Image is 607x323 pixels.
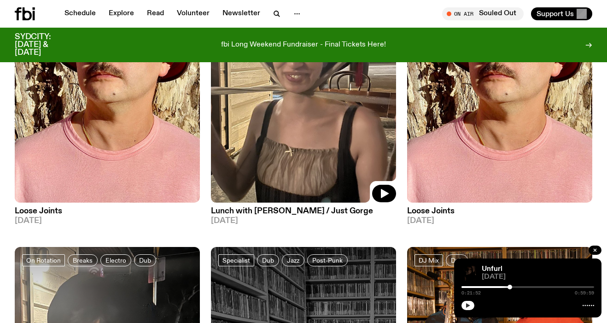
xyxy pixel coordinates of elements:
button: On AirSouled Out [442,7,524,20]
a: On Rotation [22,254,65,266]
a: Loose Joints[DATE] [407,203,592,225]
span: 0:21:52 [461,291,481,295]
span: [DATE] [211,217,396,225]
span: [DATE] [482,274,594,281]
a: Dub [257,254,279,266]
a: Dub [446,254,468,266]
span: 0:59:59 [575,291,594,295]
span: Post-Punk [312,257,343,264]
a: Loose Joints[DATE] [15,203,200,225]
p: fbi Long Weekend Fundraiser - Final Tickets Here! [221,41,386,49]
span: Dub [451,257,463,264]
span: Specialist [222,257,250,264]
span: Support Us [537,10,574,18]
span: [DATE] [407,217,592,225]
a: Specialist [218,254,254,266]
span: On Rotation [26,257,61,264]
a: Newsletter [217,7,266,20]
span: Dub [139,257,151,264]
a: Volunteer [171,7,215,20]
a: Electro [100,254,131,266]
span: Electro [105,257,126,264]
span: Breaks [73,257,93,264]
a: Breaks [68,254,98,266]
button: Support Us [531,7,592,20]
a: Dub [134,254,156,266]
a: Lunch with [PERSON_NAME] / Just Gorge[DATE] [211,203,396,225]
h3: Lunch with [PERSON_NAME] / Just Gorge [211,207,396,215]
a: Unfurl [482,265,502,273]
a: Explore [103,7,140,20]
span: Jazz [287,257,299,264]
span: Dub [262,257,274,264]
span: DJ Mix [419,257,439,264]
a: Schedule [59,7,101,20]
a: Read [141,7,169,20]
h3: SYDCITY: [DATE] & [DATE] [15,33,74,57]
a: DJ Mix [414,254,443,266]
span: [DATE] [15,217,200,225]
h3: Loose Joints [407,207,592,215]
a: Jazz [282,254,304,266]
a: Post-Punk [307,254,348,266]
h3: Loose Joints [15,207,200,215]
